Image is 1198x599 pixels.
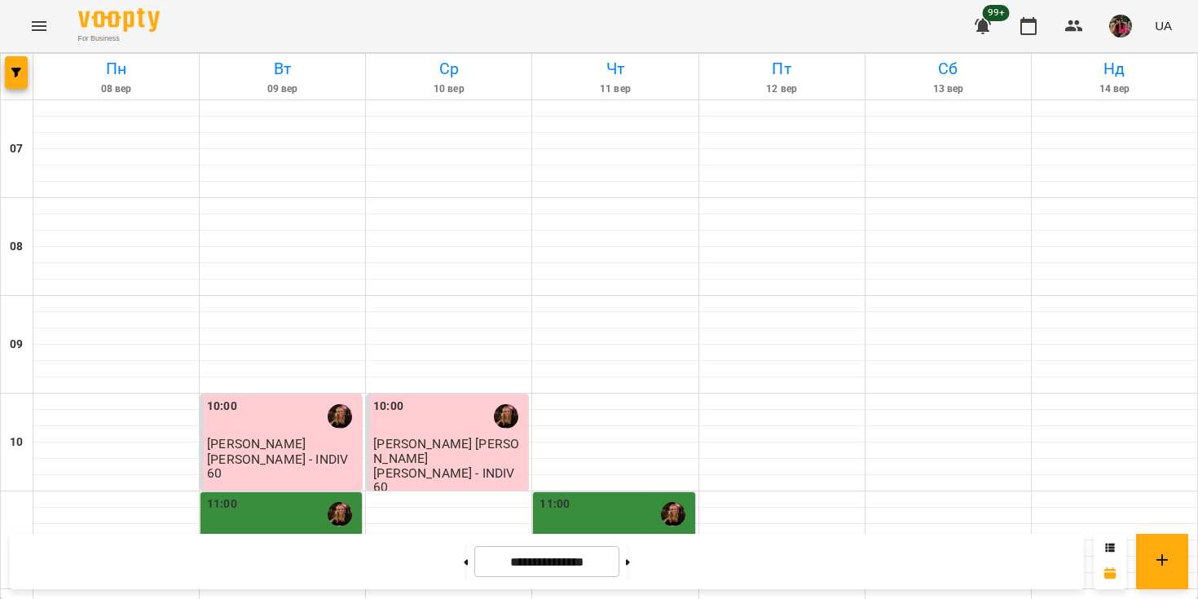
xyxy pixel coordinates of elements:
h6: 08 вер [36,81,196,97]
span: UA [1155,17,1172,34]
label: 11:00 [540,495,570,513]
h6: 07 [10,140,23,158]
button: UA [1148,11,1178,41]
h6: 11 вер [535,81,695,97]
label: 10:00 [373,398,403,416]
img: Voopty Logo [78,8,160,32]
img: 7105fa523d679504fad829f6fcf794f1.JPG [1109,15,1132,37]
h6: Ср [368,56,529,81]
span: [PERSON_NAME] [207,436,306,451]
span: [PERSON_NAME] [PERSON_NAME] [373,436,519,465]
h6: 10 [10,434,23,451]
label: 11:00 [207,495,237,513]
p: [PERSON_NAME] - INDIV 60 [373,466,525,495]
span: For Business [78,33,160,44]
h6: 14 вер [1034,81,1195,97]
img: Завада Аня [328,404,352,429]
p: [PERSON_NAME] - INDIV 60 [207,452,359,481]
h6: Сб [868,56,1028,81]
h6: 09 [10,336,23,354]
button: Menu [20,7,59,46]
h6: 13 вер [868,81,1028,97]
h6: 12 вер [702,81,862,97]
span: 99+ [983,5,1010,21]
h6: 10 вер [368,81,529,97]
h6: Пт [702,56,862,81]
h6: Чт [535,56,695,81]
img: Завада Аня [494,404,518,429]
img: Завада Аня [328,502,352,526]
h6: Вт [202,56,363,81]
h6: 09 вер [202,81,363,97]
h6: Нд [1034,56,1195,81]
h6: 08 [10,238,23,256]
img: Завада Аня [661,502,685,526]
label: 10:00 [207,398,237,416]
h6: Пн [36,56,196,81]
